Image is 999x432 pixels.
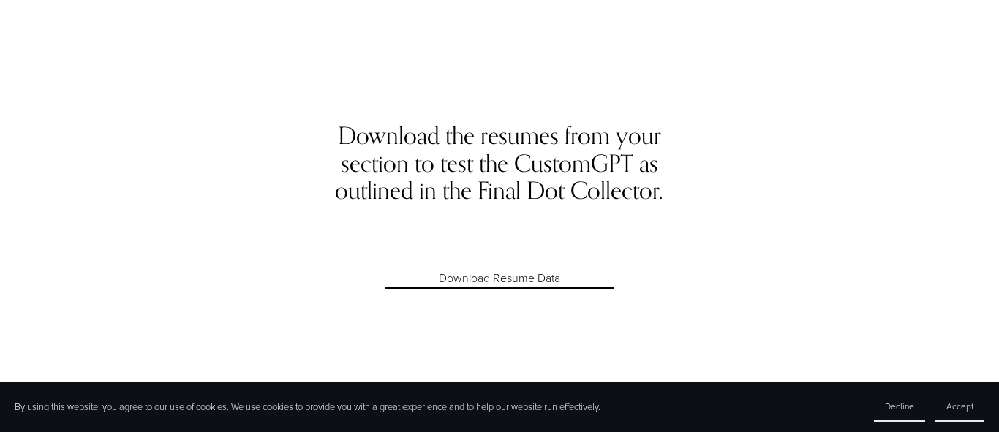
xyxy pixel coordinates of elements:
[15,401,600,414] p: By using this website, you agree to our use of cookies. We use cookies to provide you with a grea...
[385,268,614,289] a: Download Resume Data
[874,392,925,422] button: Decline
[306,122,693,204] h4: Download the resumes from your section to test the CustomGPT as outlined in the Final Dot Collector.
[946,400,973,412] span: Accept
[935,392,984,422] button: Accept
[885,400,914,412] span: Decline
